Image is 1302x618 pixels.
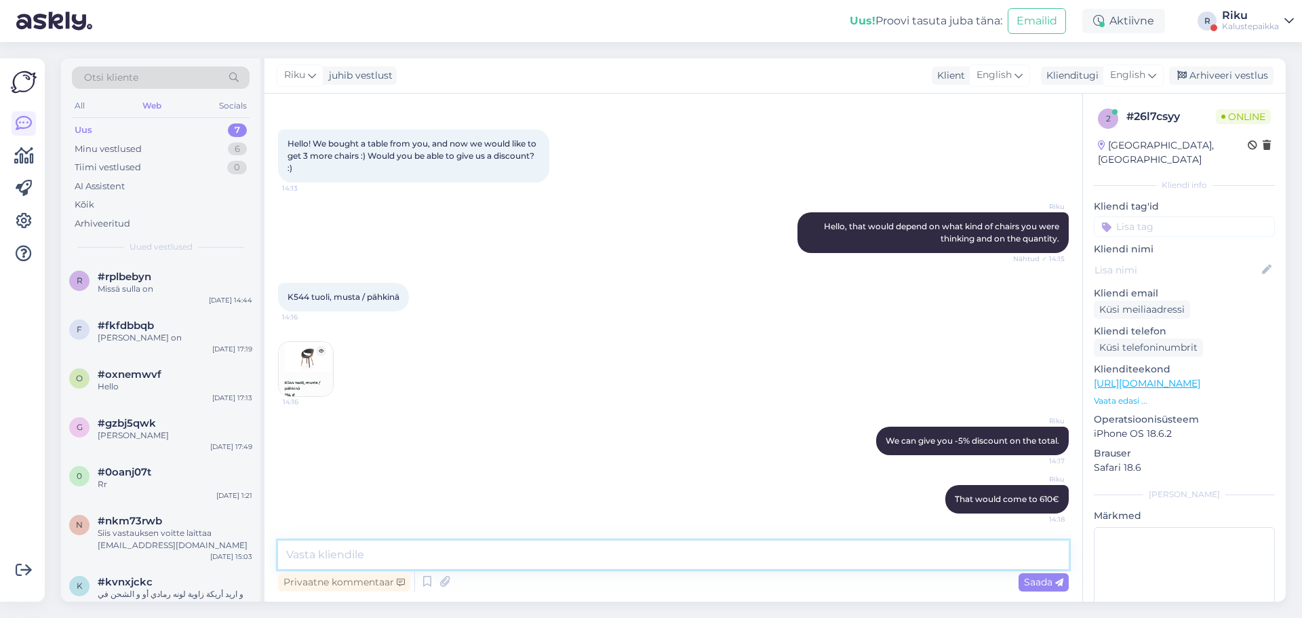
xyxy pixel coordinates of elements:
div: Privaatne kommentaar [278,573,410,592]
span: 2 [1106,113,1111,123]
p: Kliendi nimi [1094,242,1275,256]
div: [DATE] 14:44 [209,295,252,305]
div: Missä sulla on [98,283,252,295]
div: [DATE] 17:13 [212,393,252,403]
div: Kalustepaikka [1222,21,1279,32]
span: 14:18 [1014,514,1065,524]
span: #0oanj07t [98,466,151,478]
div: 6 [228,142,247,156]
span: Riku [284,68,305,83]
p: Kliendi email [1094,286,1275,301]
span: #oxnemwvf [98,368,161,381]
div: Siis vastauksen voitte laittaa [EMAIL_ADDRESS][DOMAIN_NAME] [98,527,252,552]
div: Rr [98,478,252,490]
button: Emailid [1008,8,1066,34]
span: f [77,324,82,334]
p: Kliendi telefon [1094,324,1275,339]
span: English [976,68,1012,83]
p: Vaata edasi ... [1094,395,1275,407]
p: Operatsioonisüsteem [1094,412,1275,427]
span: n [76,520,83,530]
span: Saada [1024,576,1063,588]
img: Askly Logo [11,69,37,95]
p: Märkmed [1094,509,1275,523]
span: #nkm73rwb [98,515,162,527]
div: [DATE] 17:19 [212,344,252,354]
p: Brauser [1094,446,1275,461]
span: Otsi kliente [84,71,138,85]
div: # 26l7csyy [1126,109,1216,125]
span: Online [1216,109,1271,124]
span: #rplbebyn [98,271,151,283]
span: English [1110,68,1145,83]
span: Hello! We bought a table from you, and now we would like to get 3 more chairs :) Would you be abl... [288,138,538,173]
div: R [1198,12,1217,31]
span: k [77,581,83,591]
span: o [76,373,83,383]
span: #kvnxjckc [98,576,153,588]
div: Proovi tasuta juba täna: [850,13,1002,29]
span: 0 [77,471,82,481]
a: RikuKalustepaikka [1222,10,1294,32]
p: Safari 18.6 [1094,461,1275,475]
div: 7 [228,123,247,137]
div: Tiimi vestlused [75,161,141,174]
div: Klient [932,69,965,83]
div: Kõik [75,198,94,212]
div: Küsi telefoninumbrit [1094,339,1203,357]
div: [GEOGRAPHIC_DATA], [GEOGRAPHIC_DATA] [1098,138,1248,167]
span: K544 tuoli, musta / pähkinä [288,292,399,302]
div: Aktiivne [1082,9,1165,33]
img: Attachment [279,342,333,396]
span: #gzbj5qwk [98,417,156,429]
div: و اريد أريكة زاوية لونه رمادي أو و الشحن في خلال في اقرب وقت اسود و ايضا جهة اليسار [98,588,252,613]
div: juhib vestlust [323,69,393,83]
b: Uus! [850,14,875,27]
input: Lisa nimi [1094,263,1259,277]
div: All [72,97,87,115]
div: [PERSON_NAME] [98,429,252,442]
div: [PERSON_NAME] [1094,488,1275,501]
p: Klienditeekond [1094,362,1275,376]
span: Riku [1014,201,1065,212]
span: g [77,422,83,432]
div: [DATE] 15:03 [210,552,252,562]
div: Arhiveeri vestlus [1169,66,1274,85]
span: We can give you -5% discount on the total. [886,436,1059,446]
div: Minu vestlused [75,142,142,156]
a: [URL][DOMAIN_NAME] [1094,377,1200,389]
p: iPhone OS 18.6.2 [1094,427,1275,441]
span: Riku [1014,416,1065,426]
span: Hello, that would depend on what kind of chairs you were thinking and on the quantity. [824,221,1061,244]
span: r [77,275,83,286]
span: 14:17 [1014,456,1065,466]
span: Riku [1014,474,1065,484]
div: Klienditugi [1041,69,1099,83]
p: Kliendi tag'id [1094,199,1275,214]
input: Lisa tag [1094,216,1275,237]
div: AI Assistent [75,180,125,193]
div: [DATE] 1:21 [216,490,252,501]
div: Socials [216,97,250,115]
span: Nähtud ✓ 14:15 [1013,254,1065,264]
span: 14:13 [282,183,333,193]
div: [DATE] 17:49 [210,442,252,452]
div: Riku [1222,10,1279,21]
span: 14:16 [283,397,334,407]
span: #fkfdbbqb [98,320,154,332]
span: That would come to 610€ [955,494,1059,504]
div: Uus [75,123,92,137]
div: Hello [98,381,252,393]
div: Web [140,97,164,115]
span: 14:16 [282,312,333,322]
span: Uued vestlused [130,241,193,253]
div: Kliendi info [1094,179,1275,191]
div: [PERSON_NAME] on [98,332,252,344]
div: 0 [227,161,247,174]
div: Küsi meiliaadressi [1094,301,1190,319]
div: Arhiveeritud [75,217,130,231]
